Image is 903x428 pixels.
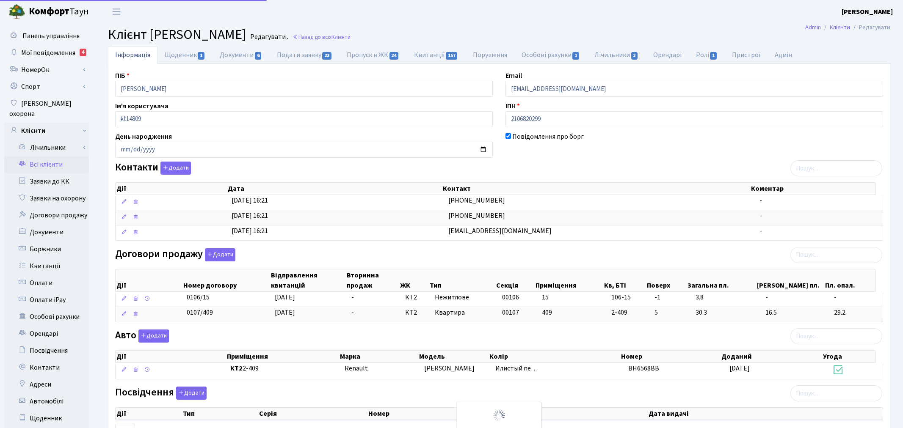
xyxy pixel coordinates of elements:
[696,293,759,302] span: 3.8
[765,293,827,302] span: -
[4,95,89,122] a: [PERSON_NAME] охорона
[4,359,89,376] a: Контакти
[227,183,442,195] th: Дата
[495,364,538,373] span: Илистый пе…
[213,46,269,64] a: Документи
[4,78,89,95] a: Спорт
[4,122,89,139] a: Клієнти
[721,351,822,362] th: Доданий
[230,364,243,373] b: КТ2
[466,46,514,64] a: Порушення
[495,269,535,291] th: Секція
[759,196,762,205] span: -
[505,71,522,81] label: Email
[435,293,495,302] span: Нежитлове
[275,293,295,302] span: [DATE]
[4,393,89,410] a: Автомобілі
[790,247,882,263] input: Пошук...
[442,183,750,195] th: Контакт
[4,207,89,224] a: Договори продажу
[339,351,418,362] th: Марка
[232,196,268,205] span: [DATE] 16:21
[4,342,89,359] a: Посвідчення
[834,308,879,318] span: 29.2
[108,46,157,64] a: Інформація
[255,52,262,60] span: 6
[4,376,89,393] a: Адреси
[4,61,89,78] a: НомерОк
[4,241,89,258] a: Боржники
[512,132,584,142] label: Повідомлення про борг
[399,269,429,291] th: ЖК
[351,308,354,317] span: -
[824,269,876,291] th: Пл. опал.
[367,408,496,420] th: Номер
[346,269,399,291] th: Вторинна продаж
[631,52,638,60] span: 2
[182,408,258,420] th: Тип
[4,258,89,274] a: Квитанції
[424,364,475,373] span: [PERSON_NAME]
[496,408,648,420] th: Видано
[759,211,762,220] span: -
[106,5,127,19] button: Переключити навігацію
[572,52,579,60] span: 1
[21,48,75,58] span: Мої повідомлення
[611,293,648,302] span: 106-15
[340,46,406,64] a: Пропуск в ЖК
[226,351,339,362] th: Приміщення
[822,351,875,362] th: Угода
[790,328,882,344] input: Пошук...
[756,269,824,291] th: [PERSON_NAME] пл.
[542,308,552,317] span: 409
[805,23,821,32] a: Admin
[790,160,882,176] input: Пошук...
[793,19,903,36] nav: breadcrumb
[29,5,69,18] b: Комфорт
[710,52,717,60] span: 1
[232,211,268,220] span: [DATE] 16:21
[696,308,759,318] span: 30.3
[116,351,226,362] th: Дії
[136,328,169,343] a: Додати
[502,293,519,302] span: 00106
[620,351,721,362] th: Номер
[115,329,169,343] label: Авто
[351,293,354,302] span: -
[115,132,172,142] label: День народження
[4,156,89,173] a: Всі клієнти
[115,101,168,111] label: Ім'я користувача
[654,308,689,318] span: 5
[4,410,89,427] a: Щоденник
[270,269,346,291] th: Відправлення квитанцій
[542,293,549,302] span: 15
[29,5,89,19] span: Таун
[405,293,428,302] span: КТ2
[448,226,552,236] span: [EMAIL_ADDRESS][DOMAIN_NAME]
[646,46,689,64] a: Орендарі
[603,269,646,291] th: Кв, БТІ
[230,364,338,373] span: 2-409
[765,308,827,318] span: 16.5
[759,226,762,236] span: -
[489,351,620,362] th: Колір
[115,248,235,261] label: Договори продажу
[176,387,207,400] button: Посвідчення
[648,408,883,420] th: Дата видачі
[429,269,495,291] th: Тип
[654,293,689,302] span: -1
[725,46,768,64] a: Пристрої
[22,31,80,41] span: Панель управління
[187,293,210,302] span: 0106/15
[750,183,875,195] th: Коментар
[174,385,207,400] a: Додати
[729,364,750,373] span: [DATE]
[842,7,893,16] b: [PERSON_NAME]
[270,46,340,64] a: Подати заявку
[232,226,268,236] span: [DATE] 16:21
[115,387,207,400] label: Посвідчення
[157,46,213,64] a: Щоденник
[492,409,506,423] img: Обробка...
[834,293,879,302] span: -
[646,269,687,291] th: Поверх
